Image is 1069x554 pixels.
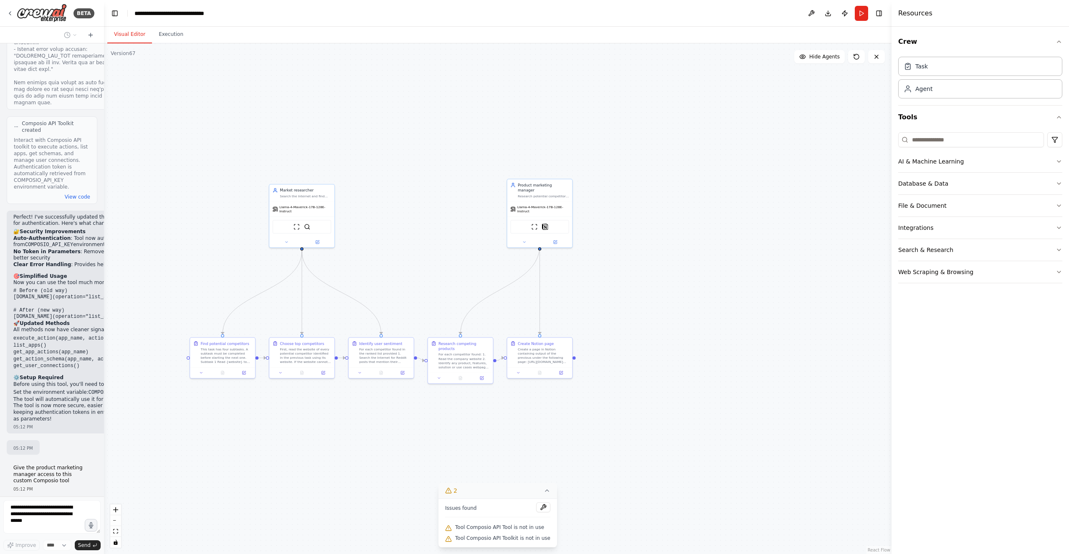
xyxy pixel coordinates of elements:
[537,245,542,334] g: Edge from e22ae5e0-738f-467a-ae9b-fe5d145b7dfe to 09a5112f-59b7-4ab0-9b94-382567540bfa
[107,26,152,43] button: Visual Editor
[280,341,324,346] div: Choose top competitors
[898,151,1062,172] button: AI & Machine Learning
[428,337,494,384] div: Research competing productsFor each competitor found: 1. Read the company website 2. Identify any...
[13,235,224,249] li: : Tool now automatically gets the token from environment variable
[370,370,393,376] button: No output available
[25,242,73,248] code: COMPOSIO_API_KEY
[898,30,1062,53] button: Crew
[65,194,90,200] button: View code
[280,194,331,198] div: Search the Internet and find information regarding companies and products based on their descript...
[915,85,932,93] div: Agent
[279,205,331,213] span: Llama-4-Maverick-17B-128E-Instruct
[299,251,305,335] g: Edge from 99900368-ee72-4bd6-bec0-ee56d4d8174d to a67efed6-de4c-48d7-93e6-7af0ac51bd89
[438,353,490,370] div: For each competitor found: 1. Read the company website 2. Identify any product, features, solutio...
[13,363,79,369] code: get_user_connections()
[497,355,504,363] g: Edge from ad41db11-dec4-426f-b376-744326582841 to 09a5112f-59b7-4ab0-9b94-382567540bfa
[111,50,135,57] div: Version 67
[109,8,121,19] button: Hide left sidebar
[258,355,266,361] g: Edge from 62e79998-bc46-4eaf-8c0a-56b8c8b8c6a2 to a67efed6-de4c-48d7-93e6-7af0ac51bd89
[898,106,1062,129] button: Tools
[13,389,224,396] li: Set the environment variable:
[552,370,570,376] button: Open in side panel
[291,370,313,376] button: No output available
[13,288,224,320] code: # Before (old way) [DOMAIN_NAME](operation="list_apps", auth_token="your_token_here") # After (ne...
[13,273,224,280] h2: 🎯
[898,129,1062,290] div: Tools
[453,486,457,495] span: 2
[20,320,70,326] strong: Updated Methods
[915,62,928,71] div: Task
[898,195,1062,217] button: File & Document
[110,504,121,515] button: zoom in
[280,188,331,193] div: Market researcher
[13,465,91,484] p: Give the product marketing manager access to this custom Composio tool
[13,486,91,492] div: 05:12 PM
[3,540,40,551] button: Improve
[868,548,890,552] a: React Flow attribution
[201,347,252,364] div: This task has four subtasks. A subtask must be completed before starting the next one. Subtask 1 ...
[898,217,1062,239] button: Integrations
[20,273,67,279] strong: Simplified Usage
[314,370,332,376] button: Open in side panel
[458,245,542,334] g: Edge from e22ae5e0-738f-467a-ae9b-fe5d145b7dfe to ad41db11-dec4-426f-b376-744326582841
[110,537,121,548] button: toggle interactivity
[13,262,224,268] li: : Provides helpful message if environment variable isn't set
[89,390,197,395] code: COMPOSIO_API_KEY=your_composio_token
[61,30,81,40] button: Switch to previous chat
[13,424,224,430] div: 05:12 PM
[294,224,300,230] img: ScrapeWebsiteTool
[13,262,71,267] strong: Clear Error Handling
[898,261,1062,283] button: Web Scraping & Browsing
[438,483,557,499] button: 2
[531,224,537,230] img: ScrapeWebsiteTool
[809,53,840,60] span: Hide Agents
[190,337,256,378] div: Find potential competitorsThis task has four subtasks. A subtask must be completed before startin...
[438,341,490,351] div: Research competing products
[269,337,335,378] div: Choose top competitorsFirst, read the website of every potential competitor identified in the pre...
[134,9,228,18] nav: breadcrumb
[873,8,885,19] button: Hide right sidebar
[84,30,97,40] button: Start a new chat
[13,249,81,254] strong: No Token in Parameters
[455,535,550,541] span: Tool Composio API Toolkit is not in use
[348,337,414,378] div: Identify user sentimentFor each competitor found in the ranked list provided 1. Search the Intern...
[14,137,90,190] div: Interact with Composio API toolkit to execute actions, list apps, get schemas, and manage user co...
[449,375,472,381] button: No output available
[201,341,249,346] div: Find potential competitors
[507,337,572,378] div: Create Notion pageCreate a page in Notion containing output of the previous under the following p...
[20,229,86,234] strong: Security Improvements
[455,524,544,531] span: Tool Composio API Tool is not in use
[518,341,554,346] div: Create Notion page
[518,182,569,193] div: Product marketing manager
[13,342,46,348] code: list_apps()
[542,224,548,230] img: Notion
[417,355,425,363] g: Edge from 33082f6c-29fc-499c-9680-201c5e92bd2a to ad41db11-dec4-426f-b376-744326582841
[898,239,1062,261] button: Search & Research
[13,229,224,235] h2: 🔐
[110,526,121,537] button: fit view
[359,341,402,346] div: Identify user sentiment
[13,445,33,451] div: 05:12 PM
[22,120,90,133] span: Composio API Toolkit created
[13,381,224,388] p: Before using this tool, you'll need to:
[110,504,121,548] div: React Flow controls
[13,335,161,341] code: execute_action(app_name, action_name, parameters)
[445,505,477,511] span: Issues found
[280,347,331,364] div: First, read the website of every potential competitor identified in the previous task using its w...
[13,214,224,227] p: Perfect! I've successfully updated the Composio tool to use environment variables for authenticat...
[13,249,224,262] li: : Removed auth_token parameter from all methods for better security
[359,347,410,364] div: For each competitor found in the ranked list provided 1. Search the Internet for Reddit posts tha...
[540,239,570,245] button: Open in side panel
[13,349,89,355] code: get_app_actions(app_name)
[235,370,253,376] button: Open in side panel
[898,8,932,18] h4: Resources
[517,205,569,213] span: Llama-4-Maverick-17B-128E-Instruct
[473,375,491,381] button: Open in side panel
[75,540,101,550] button: Send
[507,179,572,248] div: Product marketing managerResearch potential competitors to understand how competitive their produ...
[794,50,845,63] button: Hide Agents
[393,370,411,376] button: Open in side panel
[78,542,91,549] span: Send
[518,194,569,198] div: Research potential competitors to understand how competitive their products are based on their pr...
[302,239,332,245] button: Open in side panel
